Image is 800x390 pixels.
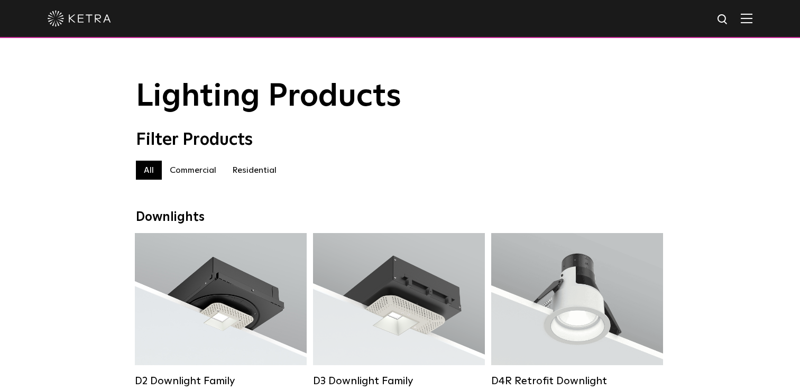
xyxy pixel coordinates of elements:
div: Downlights [136,210,665,225]
div: D4R Retrofit Downlight [491,375,663,387]
label: Commercial [162,161,224,180]
img: Hamburger%20Nav.svg [741,13,752,23]
a: D4R Retrofit Downlight Lumen Output:800Colors:White / BlackBeam Angles:15° / 25° / 40° / 60°Watta... [491,233,663,387]
span: Lighting Products [136,81,401,113]
div: D2 Downlight Family [135,375,307,387]
a: D2 Downlight Family Lumen Output:1200Colors:White / Black / Gloss Black / Silver / Bronze / Silve... [135,233,307,387]
img: search icon [716,13,730,26]
a: D3 Downlight Family Lumen Output:700 / 900 / 1100Colors:White / Black / Silver / Bronze / Paintab... [313,233,485,387]
label: Residential [224,161,284,180]
div: Filter Products [136,130,665,150]
img: ketra-logo-2019-white [48,11,111,26]
div: D3 Downlight Family [313,375,485,387]
label: All [136,161,162,180]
